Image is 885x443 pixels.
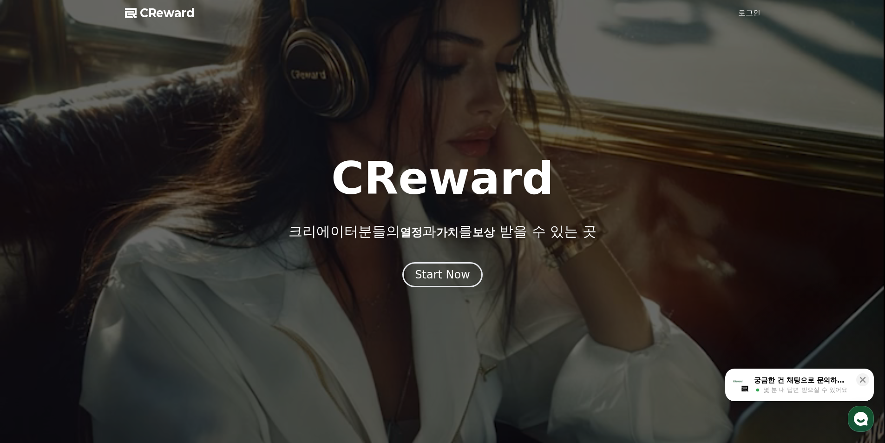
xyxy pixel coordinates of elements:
[125,6,195,20] a: CReward
[415,267,470,282] div: Start Now
[402,271,483,280] a: Start Now
[331,156,554,201] h1: CReward
[738,7,760,19] a: 로그인
[140,6,195,20] span: CReward
[436,226,459,239] span: 가치
[402,262,483,287] button: Start Now
[400,226,422,239] span: 열정
[472,226,495,239] span: 보상
[288,223,596,240] p: 크리에이터분들의 과 를 받을 수 있는 곳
